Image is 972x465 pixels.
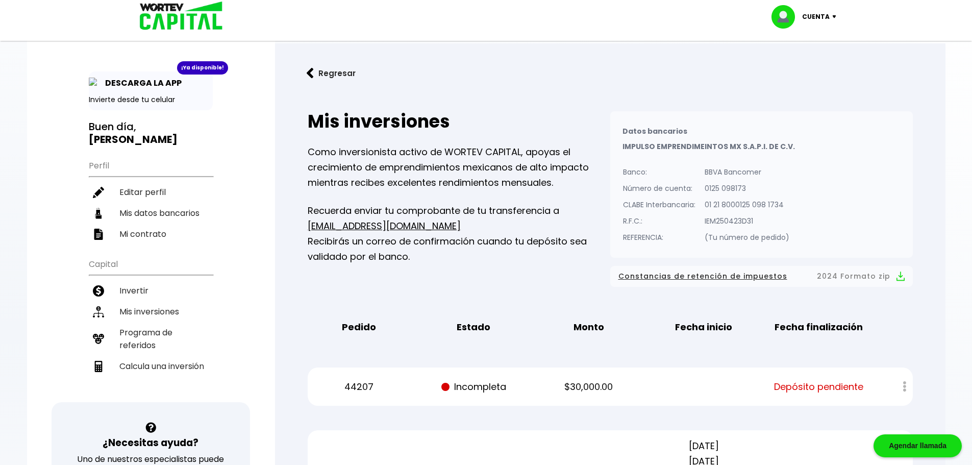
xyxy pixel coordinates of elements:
b: Pedido [342,320,376,335]
b: Monto [574,320,604,335]
p: Como inversionista activo de WORTEV CAPITAL, apoyas el crecimiento de emprendimientos mexicanos d... [308,144,610,190]
p: Número de cuenta: [623,181,695,196]
a: Calcula una inversión [89,356,213,377]
img: flecha izquierda [307,68,314,79]
a: Mi contrato [89,224,213,244]
div: Agendar llamada [874,434,962,457]
p: IEM250423D31 [705,213,789,229]
button: Regresar [291,60,371,87]
p: Recuerda enviar tu comprobante de tu transferencia a Recibirás un correo de confirmación cuando t... [308,203,610,264]
img: recomiendanos-icon.9b8e9327.svg [93,333,104,345]
h3: Buen día, [89,120,213,146]
h3: ¿Necesitas ayuda? [103,435,198,450]
img: calculadora-icon.17d418c4.svg [93,361,104,372]
img: profile-image [771,5,802,29]
span: Constancias de retención de impuestos [618,270,787,283]
p: REFERENCIA: [623,230,695,245]
img: contrato-icon.f2db500c.svg [93,229,104,240]
p: 0125 098173 [705,181,789,196]
p: $30,000.00 [540,379,637,395]
ul: Capital [89,253,213,402]
b: [PERSON_NAME] [89,132,178,146]
b: Fecha finalización [775,320,863,335]
p: 44207 [310,379,407,395]
p: CLABE Interbancaria: [623,197,695,212]
p: (Tu número de pedido) [705,230,789,245]
button: Constancias de retención de impuestos2024 Formato zip [618,270,905,283]
p: 01 21 8000125 098 1734 [705,197,789,212]
p: Incompleta [426,379,522,395]
a: Editar perfil [89,182,213,203]
p: Cuenta [802,9,830,25]
img: app-icon [89,78,100,89]
span: Depósito pendiente [774,379,863,395]
h2: Mis inversiones [308,111,610,132]
a: flecha izquierdaRegresar [291,60,929,87]
p: DESCARGA LA APP [100,77,182,89]
p: R.F.C.: [623,213,695,229]
b: Datos bancarios [622,126,687,136]
a: Invertir [89,280,213,301]
div: ¡Ya disponible! [177,61,228,75]
b: Fecha inicio [675,320,732,335]
a: Mis inversiones [89,301,213,322]
img: editar-icon.952d3147.svg [93,187,104,198]
a: [EMAIL_ADDRESS][DOMAIN_NAME] [308,219,461,232]
img: invertir-icon.b3b967d7.svg [93,285,104,297]
p: Banco: [623,164,695,180]
p: Invierte desde tu celular [89,94,213,105]
b: IMPULSO EMPRENDIMEINTOS MX S.A.P.I. DE C.V. [622,141,795,152]
a: Programa de referidos [89,322,213,356]
img: datos-icon.10cf9172.svg [93,208,104,219]
ul: Perfil [89,154,213,244]
img: inversiones-icon.6695dc30.svg [93,306,104,317]
p: BBVA Bancomer [705,164,789,180]
b: Estado [457,320,490,335]
img: icon-down [830,15,843,18]
a: Mis datos bancarios [89,203,213,224]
